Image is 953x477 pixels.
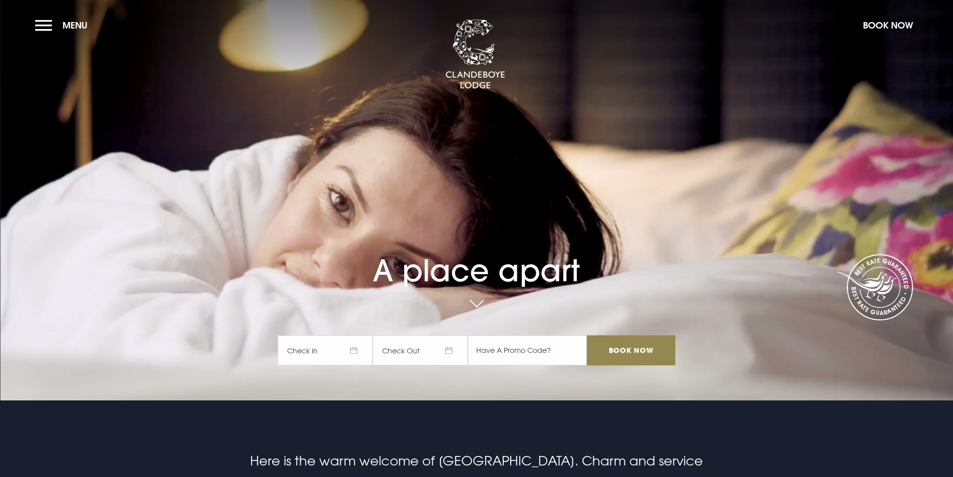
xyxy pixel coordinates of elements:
[468,335,587,365] input: Have A Promo Code?
[445,20,505,90] img: Clandeboye Lodge
[858,15,918,36] button: Book Now
[278,335,373,365] span: Check In
[63,20,88,31] span: Menu
[278,224,675,288] h1: A place apart
[373,335,468,365] span: Check Out
[35,15,93,36] button: Menu
[587,335,675,365] input: Book Now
